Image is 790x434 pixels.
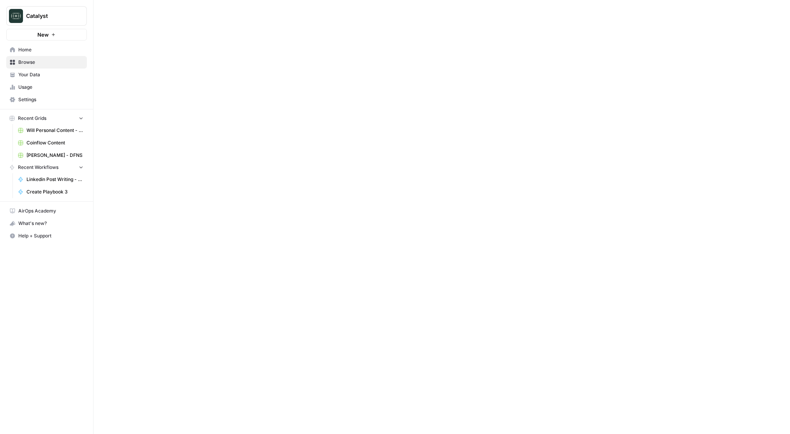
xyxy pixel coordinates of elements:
[26,152,83,159] span: [PERSON_NAME] - DFNS
[14,124,87,137] a: Will Personal Content - [DATE]
[7,218,86,229] div: What's new?
[14,173,87,186] a: Linkedin Post Writing - [DATE]
[26,188,83,195] span: Create Playbook 3
[9,9,23,23] img: Catalyst Logo
[18,59,83,66] span: Browse
[6,6,87,26] button: Workspace: Catalyst
[18,96,83,103] span: Settings
[14,149,87,162] a: [PERSON_NAME] - DFNS
[26,139,83,146] span: Coinflow Content
[26,176,83,183] span: Linkedin Post Writing - [DATE]
[14,137,87,149] a: Coinflow Content
[37,31,49,39] span: New
[18,164,58,171] span: Recent Workflows
[6,112,87,124] button: Recent Grids
[18,207,83,214] span: AirOps Academy
[26,12,73,20] span: Catalyst
[6,230,87,242] button: Help + Support
[6,56,87,69] a: Browse
[6,81,87,93] a: Usage
[6,69,87,81] a: Your Data
[6,162,87,173] button: Recent Workflows
[18,84,83,91] span: Usage
[18,46,83,53] span: Home
[26,127,83,134] span: Will Personal Content - [DATE]
[18,115,46,122] span: Recent Grids
[6,205,87,217] a: AirOps Academy
[6,29,87,40] button: New
[18,71,83,78] span: Your Data
[6,44,87,56] a: Home
[6,217,87,230] button: What's new?
[18,232,83,239] span: Help + Support
[6,93,87,106] a: Settings
[14,186,87,198] a: Create Playbook 3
